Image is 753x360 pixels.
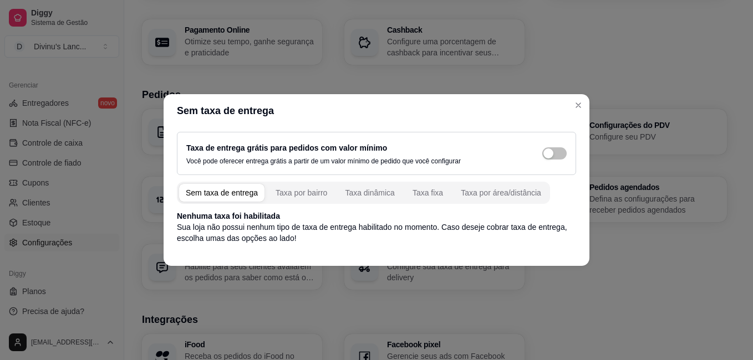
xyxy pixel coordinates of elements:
[461,187,541,198] div: Taxa por área/distância
[413,187,443,198] div: Taxa fixa
[276,187,327,198] div: Taxa por bairro
[345,187,395,198] div: Taxa dinâmica
[186,187,258,198] div: Sem taxa de entrega
[164,94,589,127] header: Sem taxa de entrega
[569,96,587,114] button: Close
[186,143,387,152] label: Taxa de entrega grátis para pedidos com valor mínimo
[186,157,461,166] p: Você pode oferecer entrega grátis a partir de um valor mínimo de pedido que você configurar
[177,210,576,222] p: Nenhuma taxa foi habilitada
[177,222,576,244] p: Sua loja não possui nenhum tipo de taxa de entrega habilitado no momento. Caso deseje cobrar taxa...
